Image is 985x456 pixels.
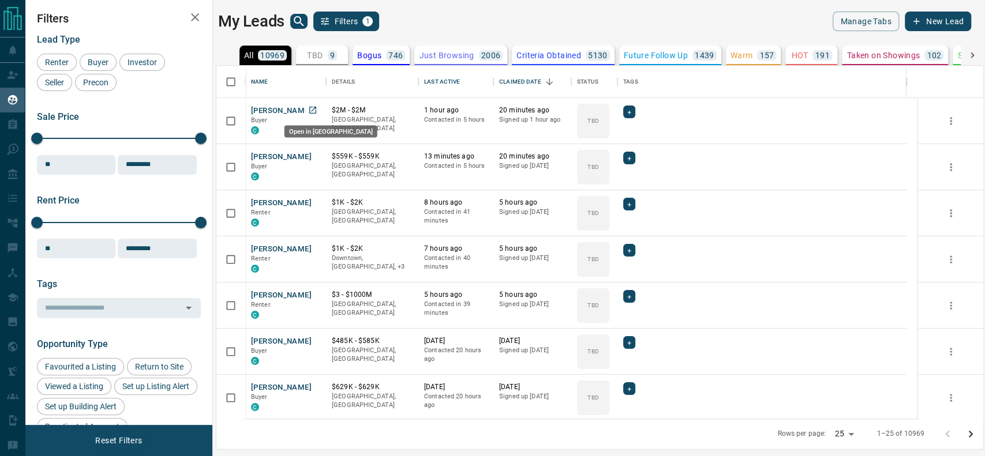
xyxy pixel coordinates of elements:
p: $629K - $629K [332,382,413,392]
span: Renter [251,301,271,308]
p: Signed up [DATE] [499,346,565,355]
p: [GEOGRAPHIC_DATA], [GEOGRAPHIC_DATA] [332,346,413,364]
span: + [627,337,631,348]
p: $1K - $2K [332,198,413,208]
p: 191 [815,51,829,59]
p: 5130 [588,51,608,59]
span: Reactivated Account [41,422,123,431]
a: Open in New Tab [305,103,320,118]
div: Buyer [80,54,117,71]
button: search button [290,14,308,29]
div: + [623,198,635,210]
p: 20 minutes ago [499,105,565,115]
p: $1K - $2K [332,244,413,254]
div: Last Active [424,66,460,98]
p: Future Follow Up [624,51,688,59]
span: Buyer [251,347,268,355]
div: Details [326,66,418,98]
p: [DATE] [499,382,565,392]
div: + [623,336,635,349]
div: 25 [830,425,858,442]
span: Buyer [84,58,113,67]
p: 5 hours ago [499,198,565,208]
span: Buyer [251,393,268,401]
span: Seller [41,78,68,87]
p: 20 minutes ago [499,152,565,161]
p: $3 - $1000M [332,290,413,300]
p: [GEOGRAPHIC_DATA], [GEOGRAPHIC_DATA] [332,208,413,225]
button: [PERSON_NAME] [251,105,312,116]
div: Claimed Date [499,66,541,98]
p: TBD [587,347,598,356]
p: Signed up 1 hour ago [499,115,565,125]
div: Name [251,66,268,98]
div: condos.ca [251,311,259,319]
p: Contacted 20 hours ago [424,392,488,410]
p: TBD [587,255,598,263]
p: Warm [731,51,753,59]
p: [DATE] [424,336,488,346]
div: Status [577,66,598,98]
h2: Filters [37,12,201,25]
button: New Lead [905,12,971,31]
p: Signed up [DATE] [499,300,565,309]
p: All [244,51,253,59]
p: Contacted in 5 hours [424,115,488,125]
button: more [942,112,960,130]
span: Renter [251,255,271,262]
span: + [627,244,631,256]
p: Signed up [DATE] [499,161,565,171]
p: $559K - $559K [332,152,413,161]
button: [PERSON_NAME] [251,152,312,163]
div: condos.ca [251,218,259,227]
p: 746 [388,51,403,59]
span: + [627,106,631,118]
p: [GEOGRAPHIC_DATA], [GEOGRAPHIC_DATA] [332,392,413,410]
p: [DATE] [499,336,565,346]
div: + [623,290,635,303]
button: [PERSON_NAME] [251,290,312,301]
p: Signed up [DATE] [499,254,565,263]
div: Tags [623,66,638,98]
button: Sort [541,74,557,90]
span: Opportunity Type [37,338,108,349]
span: + [627,198,631,210]
p: 10969 [260,51,284,59]
span: Set up Building Alert [41,402,121,411]
div: Renter [37,54,77,71]
p: West End, East York, Toronto [332,254,413,272]
p: 2006 [481,51,501,59]
div: Seller [37,74,72,91]
button: Reset Filters [88,431,149,450]
button: more [942,159,960,176]
div: + [623,152,635,164]
button: [PERSON_NAME] [251,244,312,255]
span: Sale Price [37,111,79,122]
p: TBD [587,116,598,125]
p: $485K - $585K [332,336,413,346]
div: Details [332,66,355,98]
div: Viewed a Listing [37,378,111,395]
p: Contacted in 5 hours [424,161,488,171]
button: more [942,251,960,268]
div: condos.ca [251,126,259,134]
p: Taken on Showings [847,51,920,59]
p: 102 [927,51,941,59]
span: Set up Listing Alert [118,382,193,391]
span: Investor [123,58,161,67]
p: 1–25 of 10969 [877,429,924,439]
p: 9 [330,51,335,59]
p: HOT [791,51,808,59]
span: Favourited a Listing [41,362,120,371]
p: 157 [759,51,774,59]
button: more [942,343,960,360]
p: TBD [307,51,323,59]
div: Reactivated Account [37,418,128,435]
span: + [627,152,631,164]
span: Renter [251,209,271,216]
span: + [627,383,631,394]
p: Contacted in 41 minutes [424,208,488,225]
p: Contacted in 40 minutes [424,254,488,272]
p: Signed up [DATE] [499,392,565,401]
button: Manage Tabs [833,12,898,31]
